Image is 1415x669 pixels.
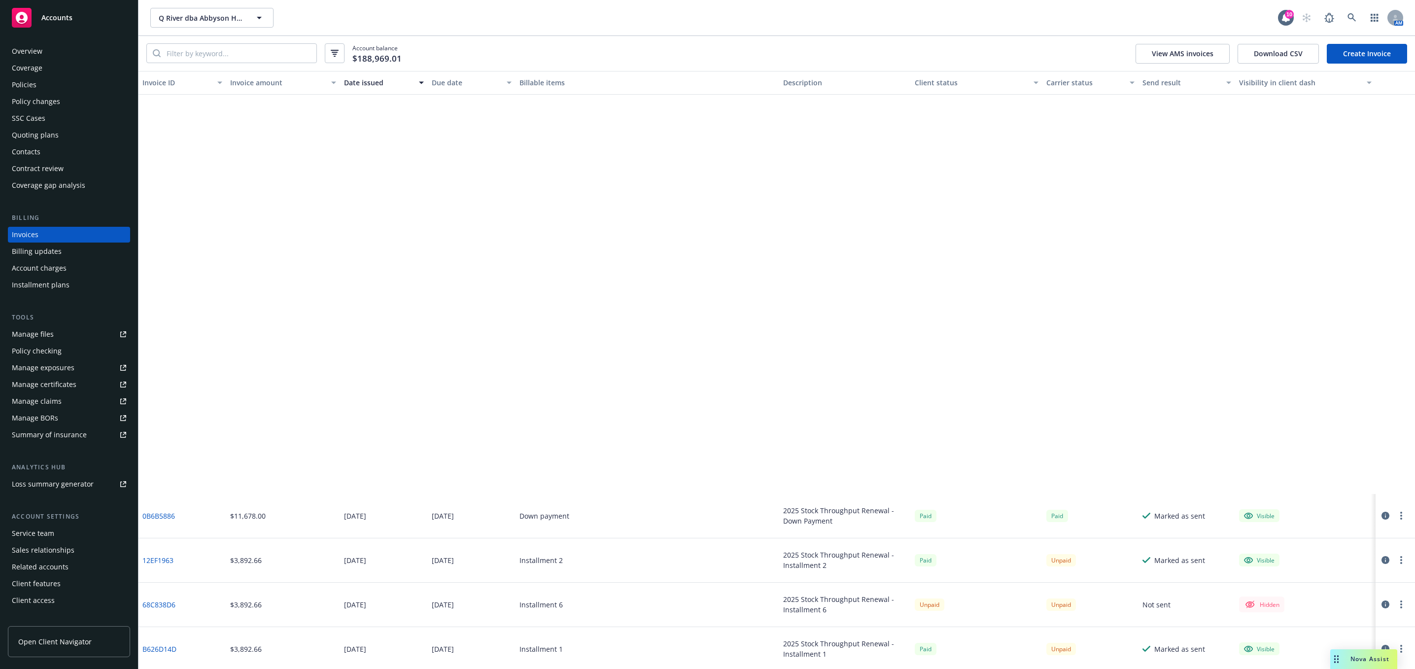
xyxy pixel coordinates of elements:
a: Invoices [8,227,130,243]
a: 12EF1963 [142,555,173,565]
div: 2025 Stock Throughput Renewal - Installment 6 [783,594,907,615]
button: Invoice ID [138,71,226,95]
button: Carrier status [1042,71,1139,95]
a: Manage files [8,326,130,342]
div: Date issued [344,77,413,88]
div: Summary of insurance [12,427,87,443]
a: Contract review [8,161,130,176]
div: Loss summary generator [12,476,94,492]
a: Search [1342,8,1362,28]
a: Report a Bug [1319,8,1339,28]
a: Client features [8,576,130,592]
button: Client status [911,71,1042,95]
div: Account charges [12,260,67,276]
div: Drag to move [1330,649,1343,669]
div: Contacts [12,144,40,160]
span: $188,969.01 [352,52,402,65]
span: Accounts [41,14,72,22]
a: Manage certificates [8,377,130,392]
div: Paid [915,643,936,655]
div: Policies [12,77,36,93]
div: 2025 Stock Throughput Renewal - Installment 2 [783,550,907,570]
div: [DATE] [432,599,454,610]
a: Create Invoice [1327,44,1407,64]
div: Analytics hub [8,462,130,472]
div: Client features [12,576,61,592]
button: View AMS invoices [1136,44,1230,64]
a: 68C838D6 [142,599,175,610]
div: 2025 Stock Throughput Renewal - Installment 1 [783,638,907,659]
div: Visible [1244,556,1275,564]
div: Installment 1 [519,644,563,654]
a: Summary of insurance [8,427,130,443]
a: Billing updates [8,244,130,259]
div: Visible [1244,644,1275,653]
a: Accounts [8,4,130,32]
a: Related accounts [8,559,130,575]
span: Nova Assist [1350,655,1389,663]
div: Service team [12,526,54,541]
button: Due date [428,71,516,95]
div: Sales relationships [12,542,74,558]
div: Manage BORs [12,410,58,426]
button: Nova Assist [1330,649,1397,669]
div: Visible [1244,511,1275,520]
div: Invoice ID [142,77,211,88]
div: Tools [8,313,130,322]
a: 0B6B5886 [142,511,175,521]
button: Date issued [340,71,428,95]
a: Policies [8,77,130,93]
div: Overview [12,43,42,59]
span: Q River dba Abbyson Home [159,13,244,23]
div: [DATE] [344,511,366,521]
span: Account balance [352,44,402,63]
div: Installment 2 [519,555,563,565]
div: $3,892.66 [230,644,262,654]
button: Invoice amount [226,71,340,95]
a: Policy changes [8,94,130,109]
div: Down payment [519,511,569,521]
button: Download CSV [1238,44,1319,64]
div: Unpaid [1046,599,1076,611]
div: Send result [1142,77,1220,88]
div: Invoices [12,227,38,243]
button: Send result [1139,71,1235,95]
div: Installment plans [12,277,69,293]
a: Service team [8,526,130,541]
a: Loss summary generator [8,476,130,492]
a: Installment plans [8,277,130,293]
div: 10 [1285,10,1294,19]
div: Policy changes [12,94,60,109]
div: Not sent [1142,599,1171,610]
input: Filter by keyword... [161,44,316,63]
div: Related accounts [12,559,69,575]
div: Paid [915,510,936,522]
div: Description [783,77,907,88]
a: Manage exposures [8,360,130,376]
a: Policy checking [8,343,130,359]
div: SSC Cases [12,110,45,126]
div: [DATE] [344,555,366,565]
div: Invoice amount [230,77,325,88]
div: Unpaid [915,599,944,611]
div: $11,678.00 [230,511,266,521]
a: Coverage gap analysis [8,177,130,193]
div: Paid [915,554,936,566]
button: Billable items [516,71,779,95]
a: Manage BORs [8,410,130,426]
button: Description [779,71,911,95]
a: B626D14D [142,644,176,654]
a: Contacts [8,144,130,160]
a: SSC Cases [8,110,130,126]
div: Billing updates [12,244,62,259]
div: Billable items [519,77,775,88]
div: [DATE] [432,644,454,654]
div: [DATE] [432,555,454,565]
a: Switch app [1365,8,1384,28]
a: Manage claims [8,393,130,409]
div: Due date [432,77,501,88]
